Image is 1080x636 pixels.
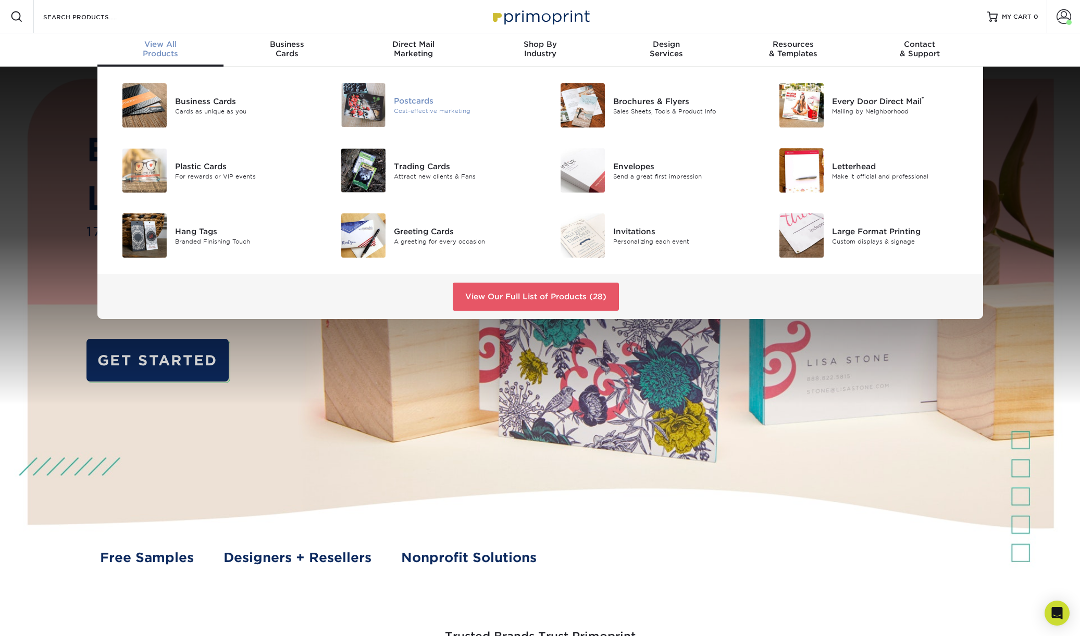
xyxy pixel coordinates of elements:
div: Open Intercom Messenger [1045,601,1070,626]
div: Industry [477,40,603,58]
img: Letterhead [779,148,824,193]
a: Greeting Cards Greeting Cards A greeting for every occasion [329,209,532,262]
span: Resources [730,40,856,49]
a: Direct MailMarketing [350,33,477,67]
img: Business Cards [122,83,167,128]
span: MY CART [1002,12,1032,21]
div: Hang Tags [175,225,313,237]
div: Send a great first impression [613,172,751,181]
a: Plastic Cards Plastic Cards For rewards or VIP events [110,144,314,197]
img: Brochures & Flyers [561,83,605,128]
a: Letterhead Letterhead Make it official and professional [767,144,971,197]
span: Contact [856,40,983,49]
div: Invitations [613,225,751,237]
div: Trading Cards [394,160,532,172]
img: Invitations [561,213,605,258]
a: DesignServices [603,33,730,67]
div: Products [97,40,224,58]
div: & Templates [730,40,856,58]
input: SEARCH PRODUCTS..... [42,10,144,23]
a: Free Samples [100,548,194,567]
a: Invitations Invitations Personalizing each event [548,209,752,262]
span: Direct Mail [350,40,477,49]
div: Brochures & Flyers [613,95,751,107]
a: Every Door Direct Mail Every Door Direct Mail® Mailing by Neighborhood [767,79,971,132]
img: Postcards [341,83,386,127]
div: Envelopes [613,160,751,172]
div: Every Door Direct Mail [832,95,970,107]
img: Every Door Direct Mail [779,83,824,128]
img: Primoprint [488,5,592,28]
img: Greeting Cards [341,213,386,258]
a: Contact& Support [856,33,983,67]
div: Plastic Cards [175,160,313,172]
div: Cards as unique as you [175,107,313,116]
span: View All [97,40,224,49]
div: Sales Sheets, Tools & Product Info [613,107,751,116]
a: Shop ByIndustry [477,33,603,67]
sup: ® [922,95,924,103]
a: Business Cards Business Cards Cards as unique as you [110,79,314,132]
div: Greeting Cards [394,225,532,237]
a: View AllProducts [97,33,224,67]
a: BusinessCards [224,33,350,67]
a: Trading Cards Trading Cards Attract new clients & Fans [329,144,532,197]
div: Services [603,40,730,58]
a: Hang Tags Hang Tags Branded Finishing Touch [110,209,314,262]
a: Postcards Postcards Cost-effective marketing [329,79,532,131]
div: Mailing by Neighborhood [832,107,970,116]
a: Envelopes Envelopes Send a great first impression [548,144,752,197]
iframe: Google Customer Reviews [3,604,89,632]
div: Branded Finishing Touch [175,237,313,246]
a: Resources& Templates [730,33,856,67]
a: Large Format Printing Large Format Printing Custom displays & signage [767,209,971,262]
span: Design [603,40,730,49]
div: Cost-effective marketing [394,107,532,116]
div: Make it official and professional [832,172,970,181]
div: A greeting for every occasion [394,237,532,246]
img: Plastic Cards [122,148,167,193]
div: Postcards [394,95,532,107]
div: Business Cards [175,95,313,107]
div: Attract new clients & Fans [394,172,532,181]
span: Shop By [477,40,603,49]
a: Brochures & Flyers Brochures & Flyers Sales Sheets, Tools & Product Info [548,79,752,132]
div: Personalizing each event [613,237,751,246]
img: Hang Tags [122,213,167,258]
div: & Support [856,40,983,58]
div: Custom displays & signage [832,237,970,246]
span: Business [224,40,350,49]
a: Designers + Resellers [224,548,371,567]
div: For rewards or VIP events [175,172,313,181]
div: Large Format Printing [832,225,970,237]
div: Marketing [350,40,477,58]
a: View Our Full List of Products (28) [453,283,619,311]
img: Large Format Printing [779,213,824,258]
img: Envelopes [561,148,605,193]
span: 0 [1034,13,1038,20]
div: Cards [224,40,350,58]
img: Trading Cards [341,148,386,193]
div: Letterhead [832,160,970,172]
a: Nonprofit Solutions [401,548,537,567]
